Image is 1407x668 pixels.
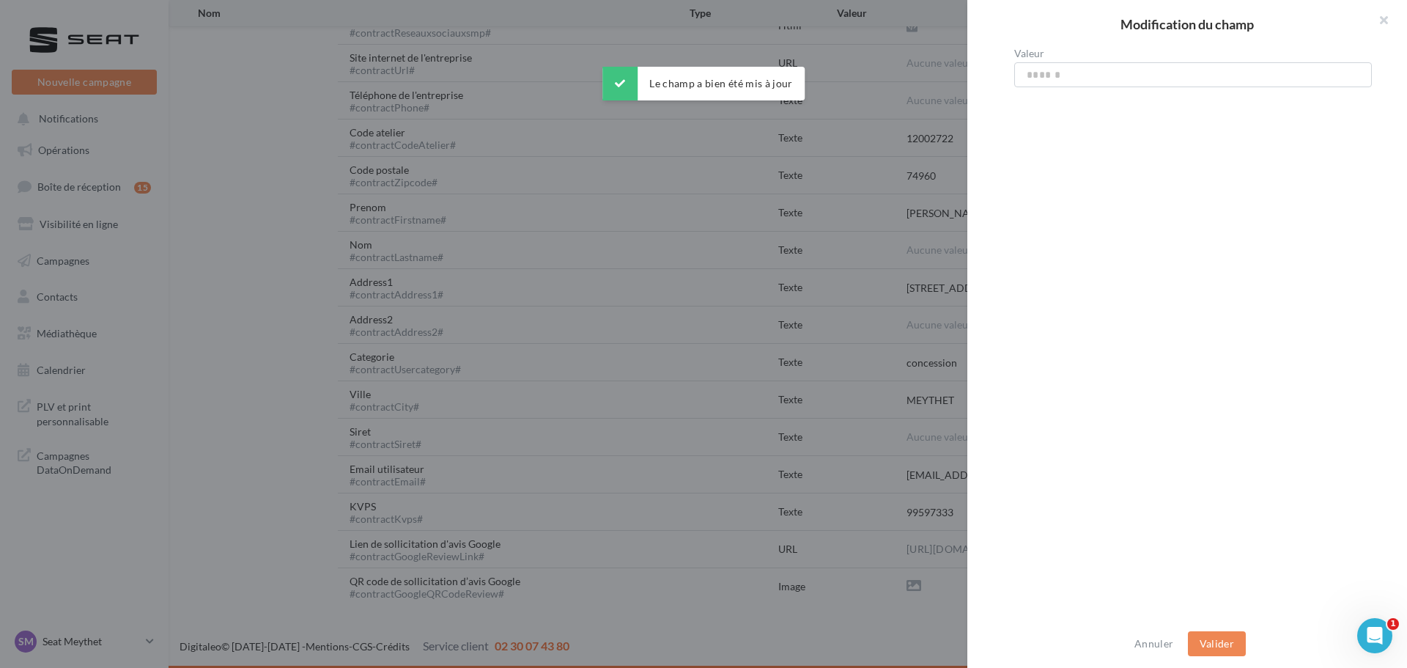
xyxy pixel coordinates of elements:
[1014,48,1372,59] label: Valeur
[991,18,1384,31] h2: Modification du champ
[602,67,805,100] div: Le champ a bien été mis à jour
[1129,635,1179,653] button: Annuler
[1387,618,1399,630] span: 1
[1357,618,1392,653] iframe: Intercom live chat
[1188,631,1246,656] button: Valider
